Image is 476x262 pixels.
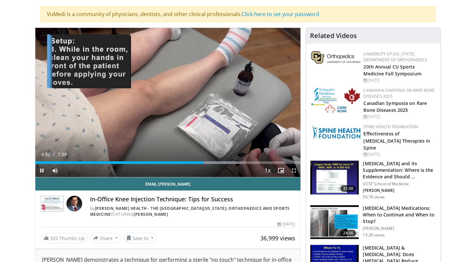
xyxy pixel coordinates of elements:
p: [PERSON_NAME] [363,188,437,193]
p: 15.2K views [363,232,385,238]
button: Fullscreen [287,164,301,177]
img: 57d53db2-a1b3-4664-83ec-6a5e32e5a601.png.150x105_q85_autocrop_double_scale_upscale_version-0.2.jpg [311,124,360,140]
img: a7bc7889-55e5-4383-bab6-f6171a83b938.150x105_q85_crop-smart_upscale.jpg [310,205,359,239]
a: 325 Thumbs Up [41,233,88,243]
button: Share [90,233,121,243]
div: [DATE] [364,77,435,83]
div: [DATE] [364,114,435,120]
div: [DATE] [364,151,435,157]
img: 4bb25b40-905e-443e-8e37-83f056f6e86e.150x105_q85_crop-smart_upscale.jpg [310,161,359,195]
a: Spine Health Foundation [364,124,418,130]
h4: In-Office Knee Injection Technique: Tips for Success [90,196,295,203]
a: 20th Annual CU Sports Medicine Fall Symposium [364,64,421,77]
span: 36,999 views [260,234,295,242]
img: 355603a8-37da-49b6-856f-e00d7e9307d3.png.150x105_q85_autocrop_double_scale_upscale_version-0.2.png [311,51,360,64]
span: 4:51 [41,152,50,157]
h4: Related Videos [310,32,357,40]
a: University of [US_STATE] Department of Orthopaedics [364,51,427,63]
div: Progress Bar [35,161,301,164]
a: Effectiveness of [MEDICAL_DATA] Therapies in Spine [364,131,430,151]
video-js: Video Player [35,28,301,177]
p: UCSF School of Medicine [363,181,437,187]
a: 31:30 [MEDICAL_DATA] and its Supplementation: Where is the Evidence and Should … UCSF School of M... [310,160,437,200]
a: [PERSON_NAME] [134,212,168,217]
div: VuMedi is a community of physicians, dentists, and other clinical professionals. [40,6,436,22]
img: Avatar [66,196,82,212]
h3: [MEDICAL_DATA] Medications: When to Continue and When to Stop? [363,205,437,225]
button: Enable picture-in-picture mode [274,164,287,177]
span: 24:56 [340,230,356,236]
p: 50.7K views [363,194,385,200]
img: Sanford Health - The University of South Dakota School of Medicine: Orthopaedics and Sports Medicine [41,196,64,212]
div: By FEATURING [90,206,295,217]
img: 59b7dea3-8883-45d6-a110-d30c6cb0f321.png.150x105_q85_autocrop_double_scale_upscale_version-0.2.png [311,88,360,114]
h3: [MEDICAL_DATA] and its Supplementation: Where is the Evidence and Should … [363,160,437,180]
a: Email [PERSON_NAME] [35,177,301,191]
a: [PERSON_NAME] Health - The [GEOGRAPHIC_DATA][US_STATE]: Orthopaedics and Sports Medicine [90,206,290,217]
button: Playback Rate [261,164,274,177]
a: Canadian Symposia on Rare Bone Diseases 2025 [364,88,435,99]
button: Pause [35,164,48,177]
div: [DATE] [277,221,295,227]
p: [PERSON_NAME] [363,226,437,231]
a: 24:56 [MEDICAL_DATA] Medications: When to Continue and When to Stop? [PERSON_NAME] 15.2K views [310,205,437,240]
span: 31:30 [340,185,356,192]
span: / [53,152,55,157]
button: Mute [48,164,62,177]
span: 325 [50,235,58,241]
a: Click here to set your password [242,10,319,18]
a: Canadian Symposia on Rare Bone Diseases 2025 [364,100,427,113]
span: 7:39 [58,152,66,157]
button: Save to [123,233,157,243]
